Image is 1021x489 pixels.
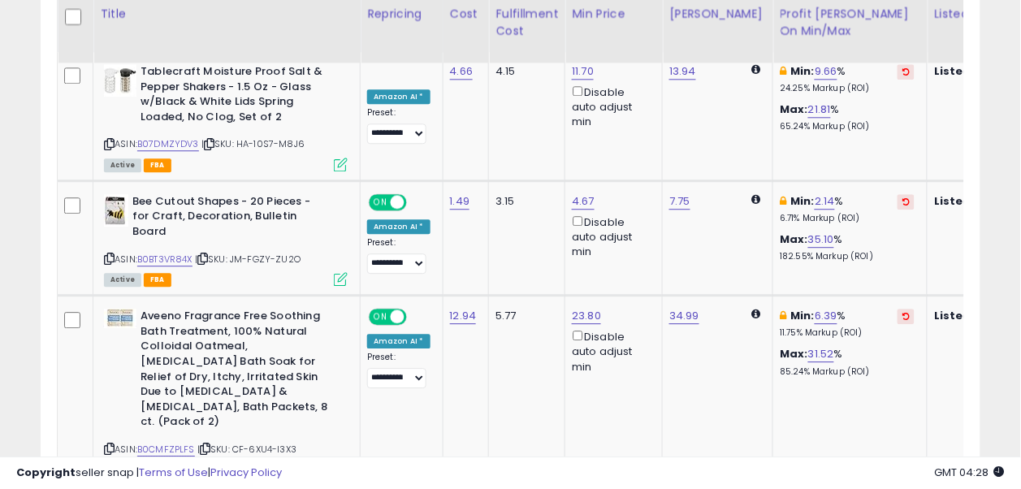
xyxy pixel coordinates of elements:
a: 35.10 [808,232,834,248]
div: % [780,102,915,132]
a: Privacy Policy [210,465,282,480]
div: Disable auto adjust min [572,327,650,374]
div: Amazon AI * [367,334,430,348]
a: Terms of Use [139,465,208,480]
p: 24.25% Markup (ROI) [780,83,915,94]
a: 34.99 [669,308,699,324]
div: % [780,232,915,262]
a: B0BT3VR84X [137,253,193,266]
div: Fulfillment Cost [495,6,558,40]
div: Preset: [367,352,430,388]
span: ON [370,195,391,209]
b: Max: [780,102,808,117]
p: 11.75% Markup (ROI) [780,327,915,339]
div: Preset: [367,237,430,274]
div: ASIN: [104,194,348,284]
a: 4.67 [572,193,595,210]
div: ASIN: [104,64,348,170]
div: Profit [PERSON_NAME] on Min/Max [780,6,920,40]
a: 13.94 [669,63,696,80]
span: 2025-10-7 04:28 GMT [935,465,1005,480]
img: 51mHtMfLR-L._SL40_.jpg [104,64,136,97]
div: Disable auto adjust min [572,83,650,129]
b: Aveeno Fragrance Free Soothing Bath Treatment, 100% Natural Colloidal Oatmeal, [MEDICAL_DATA] Bat... [141,309,338,434]
div: [PERSON_NAME] [669,6,766,23]
a: 6.39 [815,308,837,324]
strong: Copyright [16,465,76,480]
span: All listings currently available for purchase on Amazon [104,158,141,172]
div: Min Price [572,6,655,23]
a: B07DMZYDV3 [137,137,199,151]
a: 11.70 [572,63,594,80]
a: 2.14 [815,193,835,210]
b: Tablecraft Moisture Proof Salt & Pepper Shakers - 1.5 Oz - Glass w/Black & White Lids Spring Load... [141,64,338,128]
div: Amazon AI * [367,219,430,234]
a: 1.49 [450,193,470,210]
div: % [780,64,915,94]
span: All listings currently available for purchase on Amazon [104,273,141,287]
span: | SKU: HA-10S7-M8J6 [201,137,305,150]
div: Repricing [367,6,436,23]
div: Preset: [367,107,430,144]
b: Max: [780,232,808,247]
b: Max: [780,346,808,361]
p: 85.24% Markup (ROI) [780,366,915,378]
span: FBA [144,158,171,172]
a: 7.75 [669,193,690,210]
a: 21.81 [808,102,831,118]
div: Title [100,6,353,23]
span: FBA [144,273,171,287]
b: Bee Cutout Shapes - 20 Pieces - for Craft, Decoration, Bulletin Board [132,194,330,244]
span: OFF [405,310,430,324]
b: Min: [791,193,816,209]
img: 41QYBCaWGvL._SL40_.jpg [104,309,136,328]
a: 9.66 [815,63,837,80]
a: 31.52 [808,346,834,362]
b: Listed Price: [934,63,1008,79]
p: 6.71% Markup (ROI) [780,213,915,224]
div: % [780,194,915,224]
a: 23.80 [572,308,601,324]
p: 182.55% Markup (ROI) [780,251,915,262]
div: 4.15 [495,64,552,79]
b: Listed Price: [934,193,1008,209]
b: Min: [791,63,816,79]
div: % [780,347,915,377]
span: ON [370,310,391,324]
div: 3.15 [495,194,552,209]
a: 12.94 [450,308,477,324]
div: 5.77 [495,309,552,323]
div: seller snap | | [16,465,282,481]
span: | SKU: JM-FGZY-ZU2O [195,253,301,266]
span: OFF [405,195,430,209]
div: Disable auto adjust min [572,213,650,259]
a: 4.66 [450,63,474,80]
p: 65.24% Markup (ROI) [780,121,915,132]
div: % [780,309,915,339]
b: Listed Price: [934,308,1008,323]
div: Cost [450,6,482,23]
b: Min: [791,308,816,323]
div: Amazon AI * [367,89,430,104]
img: 41BJGWpO-AL._SL40_.jpg [104,194,128,227]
